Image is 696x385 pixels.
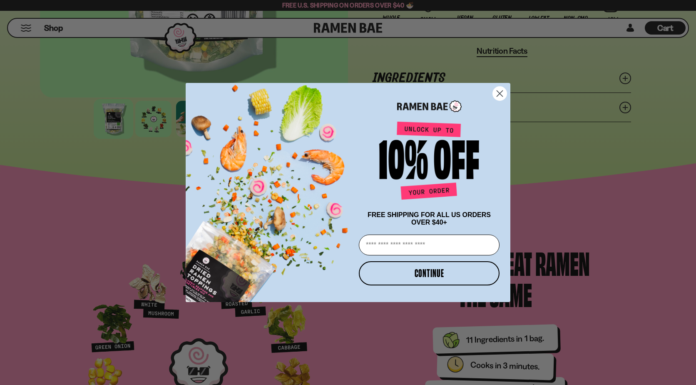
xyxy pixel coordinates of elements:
[397,100,462,113] img: Ramen Bae Logo
[377,121,481,203] img: Unlock up to 10% off
[186,75,355,302] img: ce7035ce-2e49-461c-ae4b-8ade7372f32c.png
[368,211,491,226] span: FREE SHIPPING FOR ALL US ORDERS OVER $40+
[492,86,507,101] button: Close dialog
[359,261,500,285] button: CONTINUE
